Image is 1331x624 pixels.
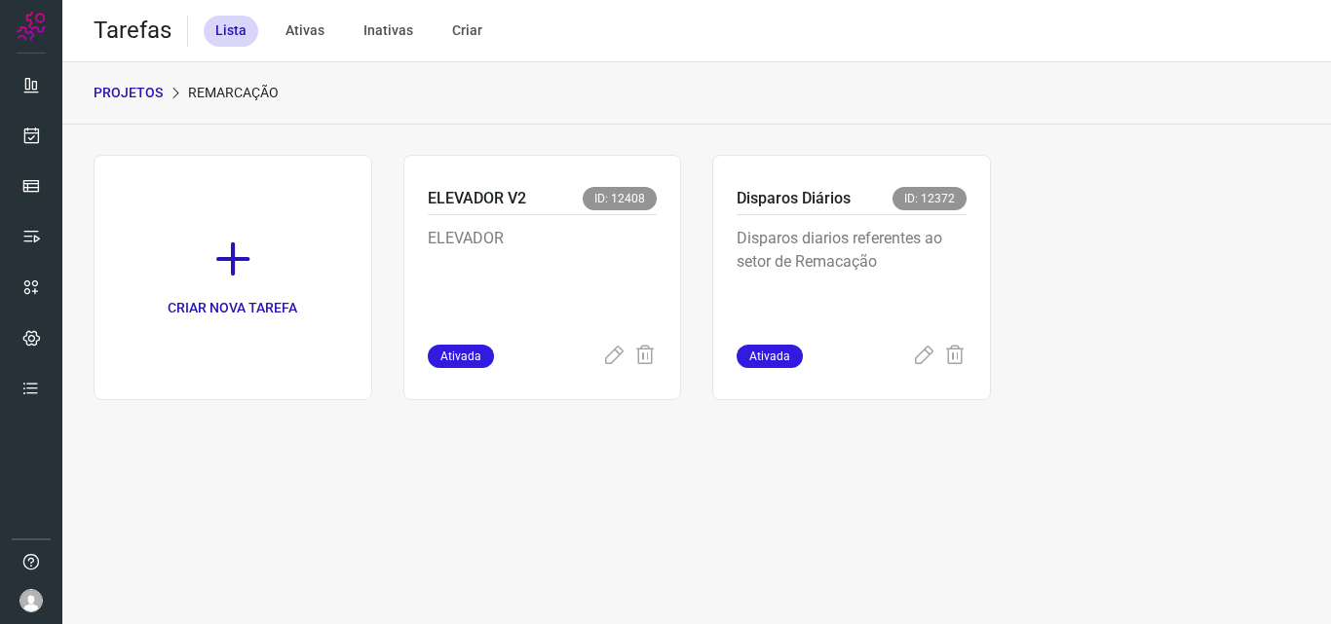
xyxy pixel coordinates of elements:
div: Criar [440,16,494,47]
div: Ativas [274,16,336,47]
p: ELEVADOR V2 [428,187,526,210]
p: CRIAR NOVA TAREFA [168,298,297,318]
p: Disparos diarios referentes ao setor de Remacação [737,227,967,324]
a: CRIAR NOVA TAREFA [94,155,372,400]
span: ID: 12408 [583,187,657,210]
p: Disparos Diários [737,187,851,210]
span: Ativada [737,345,803,368]
img: avatar-user-boy.jpg [19,589,43,612]
img: Logo [17,12,46,41]
p: PROJETOS [94,83,163,103]
div: Inativas [352,16,425,47]
span: ID: 12372 [893,187,967,210]
p: ELEVADOR [428,227,658,324]
h2: Tarefas [94,17,171,45]
p: Remarcação [188,83,279,103]
span: Ativada [428,345,494,368]
div: Lista [204,16,258,47]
